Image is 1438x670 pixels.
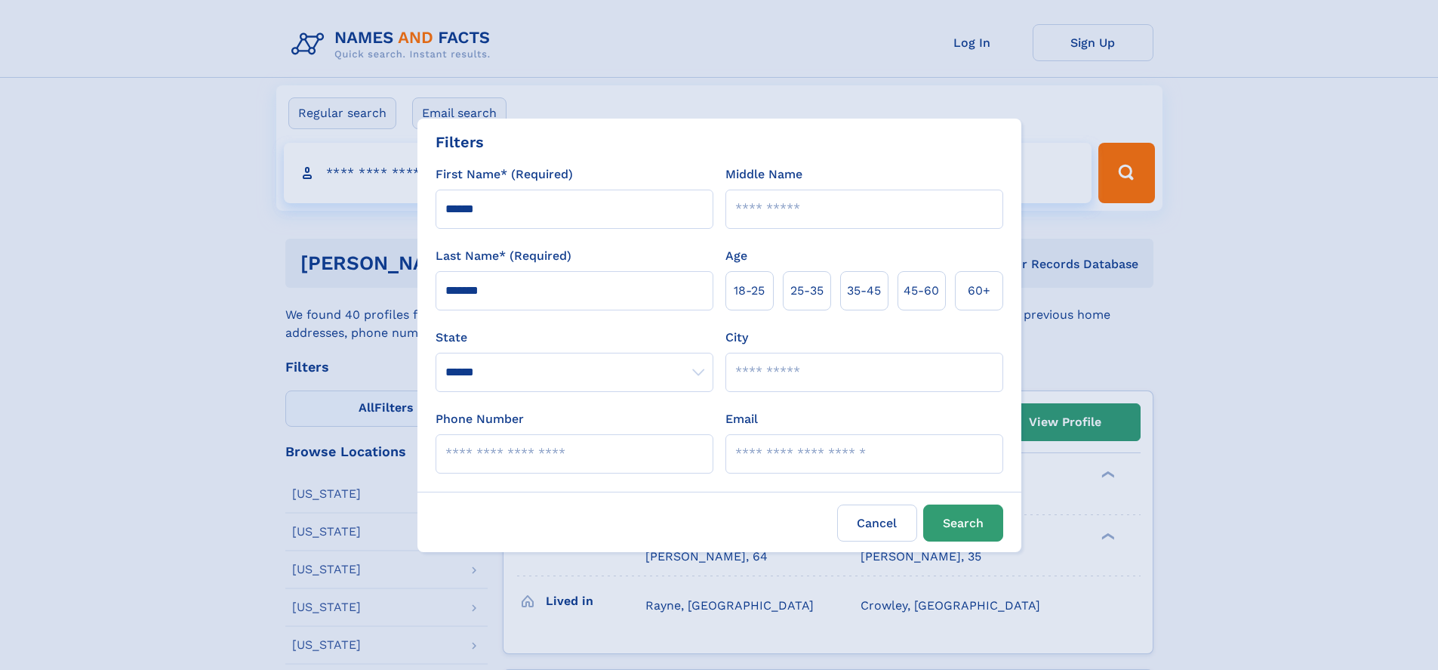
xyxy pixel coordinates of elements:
[436,329,713,347] label: State
[923,505,1003,542] button: Search
[734,282,765,300] span: 18‑25
[968,282,990,300] span: 60+
[790,282,824,300] span: 25‑35
[904,282,939,300] span: 45‑60
[725,329,748,347] label: City
[436,131,484,153] div: Filters
[436,410,524,428] label: Phone Number
[725,247,747,265] label: Age
[725,165,802,184] label: Middle Name
[436,247,571,265] label: Last Name* (Required)
[837,505,917,542] label: Cancel
[847,282,881,300] span: 35‑45
[436,165,573,184] label: First Name* (Required)
[725,410,758,428] label: Email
